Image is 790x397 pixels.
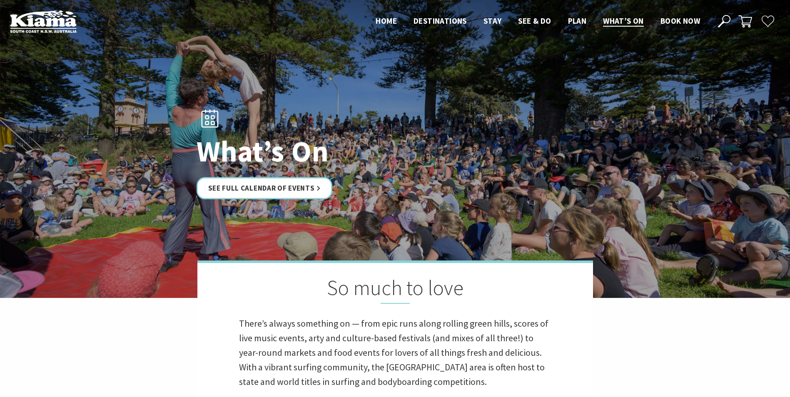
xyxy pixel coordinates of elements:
p: There’s always something on — from epic runs along rolling green hills, scores of live music even... [239,316,551,390]
h2: So much to love [239,275,551,304]
span: Book now [660,16,700,26]
span: Destinations [414,16,467,26]
span: See & Do [518,16,551,26]
a: See Full Calendar of Events [197,177,333,199]
h1: What’s On [197,135,432,167]
img: Kiama Logo [10,10,77,33]
nav: Main Menu [367,15,708,28]
span: What’s On [603,16,644,26]
span: Stay [483,16,502,26]
span: Plan [568,16,587,26]
span: Home [376,16,397,26]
